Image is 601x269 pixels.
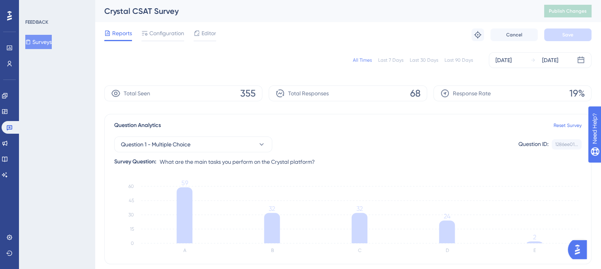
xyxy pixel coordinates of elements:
[114,136,272,152] button: Question 1 - Multiple Choice
[544,5,592,17] button: Publish Changes
[124,89,150,98] span: Total Seen
[112,28,132,38] span: Reports
[506,32,522,38] span: Cancel
[358,248,362,253] text: C
[149,28,184,38] span: Configuration
[544,28,592,41] button: Save
[130,226,134,232] tspan: 15
[569,87,585,100] span: 19%
[533,248,536,253] text: E
[518,139,548,150] div: Question ID:
[240,87,256,100] span: 355
[568,238,592,261] iframe: UserGuiding AI Assistant Launcher
[542,55,558,65] div: [DATE]
[288,89,329,98] span: Total Responses
[490,28,538,41] button: Cancel
[104,6,524,17] div: Crystal CSAT Survey
[269,205,275,212] tspan: 32
[181,179,188,187] tspan: 59
[533,233,536,241] tspan: 2
[453,89,491,98] span: Response Rate
[271,248,274,253] text: B
[131,241,134,246] tspan: 0
[114,121,161,130] span: Question Analytics
[445,248,449,253] text: D
[25,19,48,25] div: FEEDBACK
[378,57,403,63] div: Last 7 Days
[128,212,134,218] tspan: 30
[562,32,573,38] span: Save
[25,35,52,49] button: Surveys
[121,140,190,149] span: Question 1 - Multiple Choice
[549,8,587,14] span: Publish Changes
[410,87,420,100] span: 68
[445,57,473,63] div: Last 90 Days
[410,57,438,63] div: Last 30 Days
[555,141,578,148] div: 1286ee01...
[160,157,315,167] span: What are the main tasks you perform on the Crystal platform?
[129,198,134,203] tspan: 45
[19,2,49,11] span: Need Help?
[202,28,216,38] span: Editor
[554,122,582,129] a: Reset Survey
[495,55,512,65] div: [DATE]
[114,157,156,167] div: Survey Question:
[356,205,363,212] tspan: 32
[183,248,187,253] text: A
[128,184,134,189] tspan: 60
[353,57,372,63] div: All Times
[444,212,450,220] tspan: 24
